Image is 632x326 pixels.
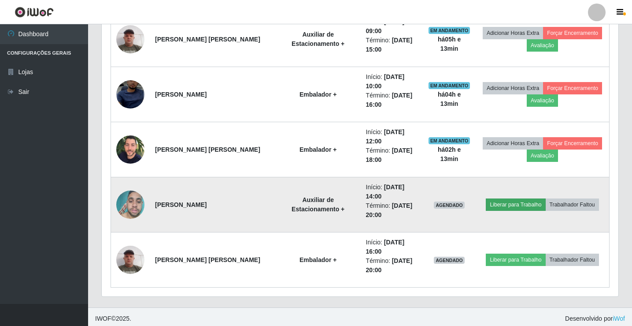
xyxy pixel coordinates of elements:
[483,27,543,39] button: Adicionar Horas Extra
[116,186,144,224] img: 1748551724527.jpeg
[527,150,558,162] button: Avaliação
[429,137,470,144] span: EM ANDAMENTO
[366,128,405,145] time: [DATE] 12:00
[546,199,599,211] button: Trabalhador Faltou
[527,94,558,107] button: Avaliação
[366,73,405,90] time: [DATE] 10:00
[15,7,54,18] img: CoreUI Logo
[438,91,461,107] strong: há 04 h e 13 min
[543,27,602,39] button: Forçar Encerramento
[366,256,418,275] li: Término:
[95,314,131,323] span: © 2025 .
[366,146,418,165] li: Término:
[116,132,144,167] img: 1683118670739.jpeg
[366,201,418,220] li: Término:
[429,82,470,89] span: EM ANDAMENTO
[366,72,418,91] li: Início:
[155,201,207,208] strong: [PERSON_NAME]
[366,238,418,256] li: Início:
[483,137,543,150] button: Adicionar Horas Extra
[366,17,418,36] li: Início:
[434,202,465,209] span: AGENDADO
[155,256,260,263] strong: [PERSON_NAME] [PERSON_NAME]
[565,314,625,323] span: Desenvolvido por
[429,27,470,34] span: EM ANDAMENTO
[366,239,405,255] time: [DATE] 16:00
[366,91,418,109] li: Término:
[116,64,144,125] img: 1750699725470.jpeg
[366,127,418,146] li: Início:
[483,82,543,94] button: Adicionar Horas Extra
[95,315,111,322] span: IWOF
[546,254,599,266] button: Trabalhador Faltou
[155,36,260,43] strong: [PERSON_NAME] [PERSON_NAME]
[543,137,602,150] button: Forçar Encerramento
[292,31,344,47] strong: Auxiliar de Estacionamento +
[155,146,260,153] strong: [PERSON_NAME] [PERSON_NAME]
[366,183,418,201] li: Início:
[299,91,336,98] strong: Embalador +
[299,256,336,263] strong: Embalador +
[438,146,461,162] strong: há 02 h e 13 min
[366,36,418,54] li: Término:
[486,199,545,211] button: Liberar para Trabalho
[527,39,558,52] button: Avaliação
[434,257,465,264] span: AGENDADO
[116,20,144,58] img: 1709375112510.jpeg
[486,254,545,266] button: Liberar para Trabalho
[543,82,602,94] button: Forçar Encerramento
[299,146,336,153] strong: Embalador +
[116,241,144,278] img: 1709375112510.jpeg
[438,36,461,52] strong: há 05 h e 13 min
[155,91,207,98] strong: [PERSON_NAME]
[292,196,344,213] strong: Auxiliar de Estacionamento +
[366,184,405,200] time: [DATE] 14:00
[613,315,625,322] a: iWof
